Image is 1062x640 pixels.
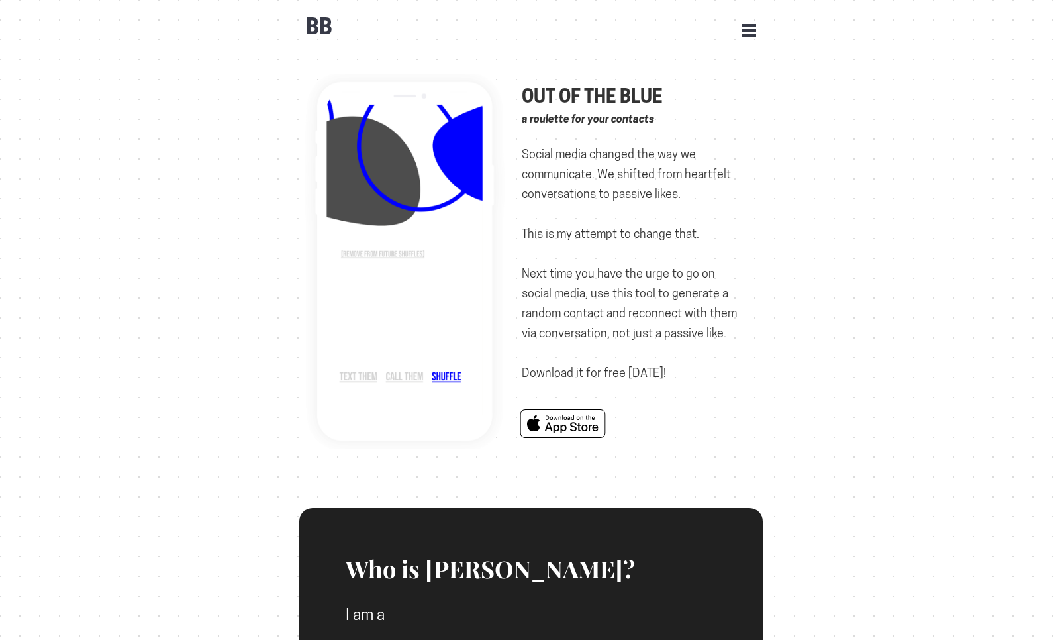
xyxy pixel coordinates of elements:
h1: Who is [PERSON_NAME]? [346,508,716,582]
p: I am a [346,602,716,628]
button: Open Menu [742,24,756,36]
b: BB [306,14,332,40]
i: a roulette for your contacts [522,113,654,125]
h2: Out of the Blue [522,74,747,107]
img: ootb-c6321cfb4d854f9e17c35f3e8b8b2d1e.gif [299,74,508,449]
img: Download on the App Store [508,409,617,438]
span: Social media changed the way we communicate. We shifted from heartfelt conversations to passive l... [522,147,737,380]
